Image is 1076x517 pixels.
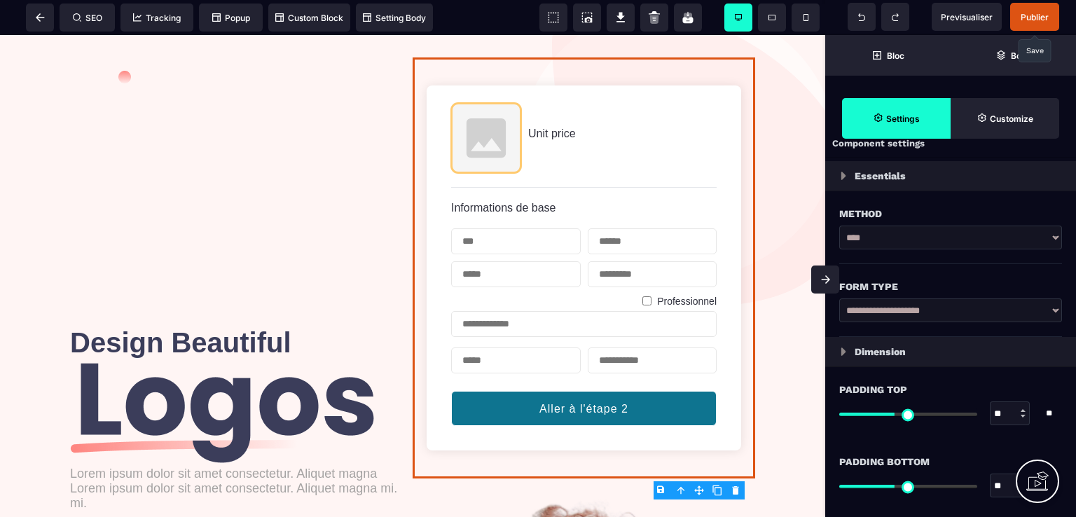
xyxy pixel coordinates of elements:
[855,167,906,184] p: Essentials
[657,261,717,272] label: Professionnel
[887,50,904,61] strong: Bloc
[839,205,1062,222] div: Method
[451,68,521,138] img: Product image
[573,4,601,32] span: Screenshot
[70,287,413,328] text: Design Beautiful
[855,343,906,360] p: Dimension
[932,3,1002,31] span: Preview
[990,113,1033,124] strong: Customize
[363,13,426,23] span: Setting Body
[70,428,413,479] text: Lorem ipsum dolor sit amet consectetur. Aliquet magna Lorem ipsum dolor sit amet consectetur. Ali...
[528,92,576,104] span: Unit price
[825,35,951,76] span: Open Blocks
[842,98,951,139] span: Settings
[1011,50,1031,61] strong: Body
[951,35,1076,76] span: Open Layer Manager
[212,13,250,23] span: Popup
[839,453,930,470] span: Padding Bottom
[841,347,846,356] img: loading
[275,13,343,23] span: Custom Block
[73,13,102,23] span: SEO
[451,167,717,179] h5: Informations de base
[941,12,993,22] span: Previsualiser
[886,113,920,124] strong: Settings
[70,328,379,428] img: 05d724f234212e55da7924eda8ae7c21_Group_12.png
[1021,12,1049,22] span: Publier
[841,172,846,180] img: loading
[839,278,1062,295] div: Form Type
[451,356,717,391] button: Aller à l'étape 2
[951,98,1059,139] span: Open Style Manager
[539,4,567,32] span: View components
[839,381,907,398] span: Padding Top
[133,13,181,23] span: Tracking
[825,130,1076,158] div: Component settings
